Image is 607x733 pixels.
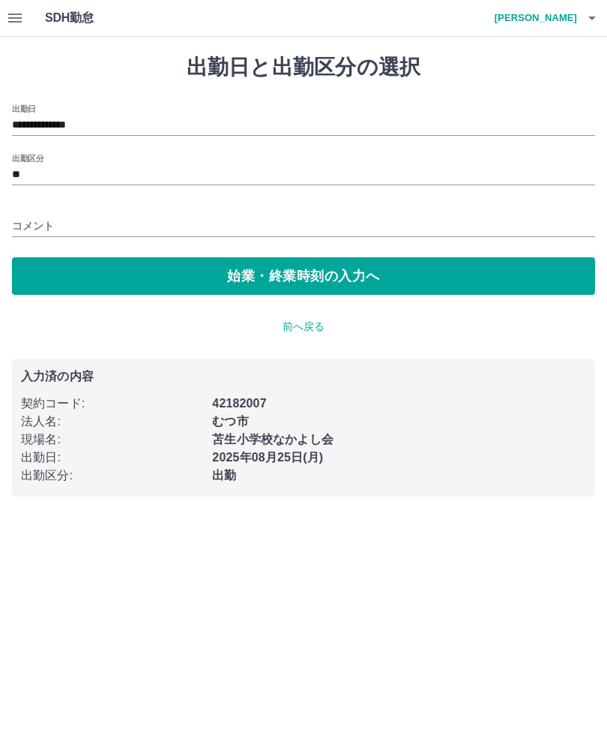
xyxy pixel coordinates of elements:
[12,152,43,164] label: 出勤区分
[21,431,203,449] p: 現場名 :
[212,451,323,464] b: 2025年08月25日(月)
[212,433,333,446] b: 苫生小学校なかよし会
[21,467,203,485] p: 出勤区分 :
[21,395,203,413] p: 契約コード :
[212,397,266,410] b: 42182007
[12,319,595,335] p: 前へ戻る
[21,413,203,431] p: 法人名 :
[212,415,248,428] b: むつ市
[12,257,595,295] button: 始業・終業時刻の入力へ
[12,55,595,80] h1: 出勤日と出勤区分の選択
[212,469,236,482] b: 出勤
[21,449,203,467] p: 出勤日 :
[12,103,36,114] label: 出勤日
[21,371,586,383] p: 入力済の内容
